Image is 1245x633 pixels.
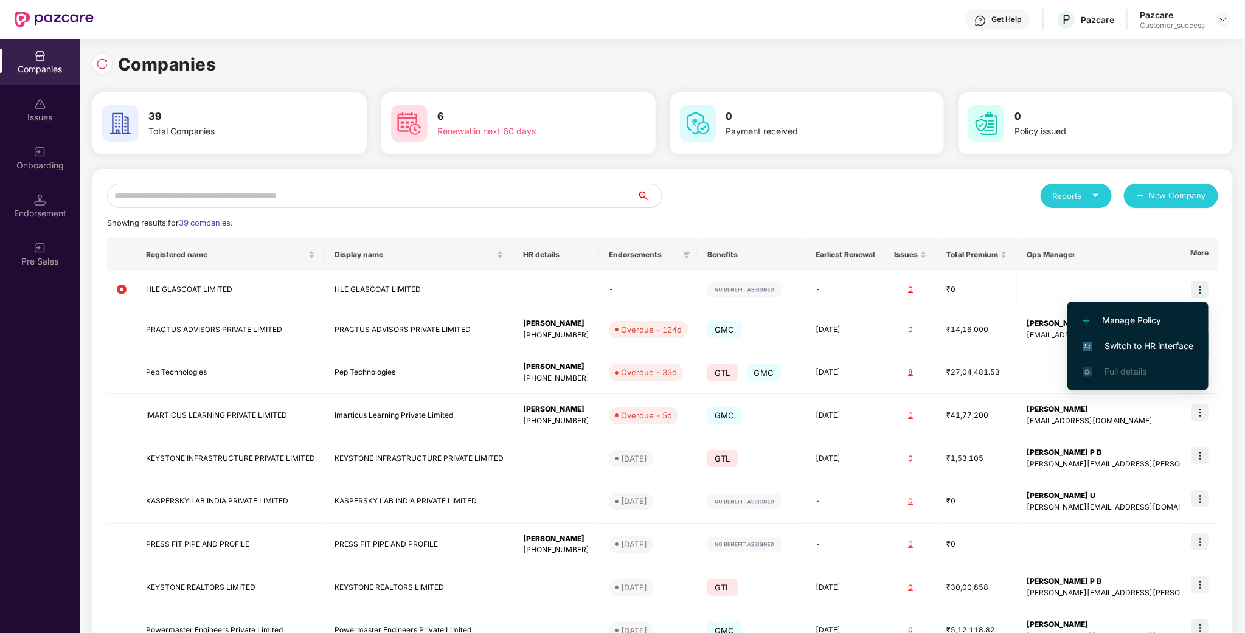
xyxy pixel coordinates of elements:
div: [PHONE_NUMBER] [523,330,589,341]
div: [PHONE_NUMBER] [523,415,589,427]
td: [DATE] [806,566,884,609]
td: - [806,524,884,567]
div: 0 [894,539,927,550]
img: svg+xml;base64,PHN2ZyB4bWxucz0iaHR0cDovL3d3dy53My5vcmcvMjAwMC9zdmciIHdpZHRoPSIxNi4zNjMiIGhlaWdodD... [1083,367,1092,377]
img: svg+xml;base64,PHN2ZyB4bWxucz0iaHR0cDovL3d3dy53My5vcmcvMjAwMC9zdmciIHdpZHRoPSIxMjIiIGhlaWdodD0iMj... [707,494,782,509]
td: KEYSTONE INFRASTRUCTURE PRIVATE LIMITED [325,437,513,480]
td: KASPERSKY LAB INDIA PRIVATE LIMITED [136,480,325,524]
img: New Pazcare Logo [15,12,94,27]
td: [DATE] [806,394,884,437]
img: svg+xml;base64,PHN2ZyB4bWxucz0iaHR0cDovL3d3dy53My5vcmcvMjAwMC9zdmciIHdpZHRoPSIxMjIiIGhlaWdodD0iMj... [707,537,782,552]
div: Customer_success [1140,21,1205,30]
th: Issues [884,238,937,271]
td: PRESS FIT PIPE AND PROFILE [325,524,513,567]
div: ₹14,16,000 [946,324,1007,336]
td: - [806,480,884,524]
div: Policy issued [1014,125,1181,138]
span: search [637,191,662,201]
span: New Company [1149,190,1207,202]
span: Issues [894,250,918,260]
img: svg+xml;base64,PHN2ZyB3aWR0aD0iMjAiIGhlaWdodD0iMjAiIHZpZXdCb3g9IjAgMCAyMCAyMCIgZmlsbD0ibm9uZSIgeG... [34,242,46,254]
img: svg+xml;base64,PHN2ZyB4bWxucz0iaHR0cDovL3d3dy53My5vcmcvMjAwMC9zdmciIHdpZHRoPSIxNiIgaGVpZ2h0PSIxNi... [1083,342,1092,351]
div: Payment received [726,125,893,138]
div: Pazcare [1140,9,1205,21]
div: Pazcare [1081,14,1114,26]
img: svg+xml;base64,PHN2ZyB4bWxucz0iaHR0cDovL3d3dy53My5vcmcvMjAwMC9zdmciIHdpZHRoPSI2MCIgaGVpZ2h0PSI2MC... [102,105,139,142]
div: ₹30,00,858 [946,582,1007,593]
button: search [637,184,662,208]
div: Overdue - 124d [621,323,682,336]
span: caret-down [1092,192,1100,199]
span: Registered name [146,250,306,260]
img: svg+xml;base64,PHN2ZyBpZD0iUmVsb2FkLTMyeDMyIiB4bWxucz0iaHR0cDovL3d3dy53My5vcmcvMjAwMC9zdmciIHdpZH... [96,58,108,70]
td: [DATE] [806,437,884,480]
span: Switch to HR interface [1083,339,1193,353]
span: GTL [707,450,738,467]
div: Overdue - 33d [621,366,677,378]
div: [PERSON_NAME] [523,533,589,545]
span: plus [1136,192,1144,201]
div: [DATE] [621,538,647,550]
h3: 0 [726,109,893,125]
span: filter [683,251,690,258]
div: 0 [894,582,927,593]
h3: 6 [437,109,604,125]
td: - [806,271,884,308]
td: Pep Technologies [325,351,513,395]
th: More [1181,238,1218,271]
img: icon [1191,490,1209,507]
span: Manage Policy [1083,314,1193,327]
img: icon [1191,533,1209,550]
td: HLE GLASCOAT LIMITED [136,271,325,308]
img: icon [1191,404,1209,421]
div: [PHONE_NUMBER] [523,373,589,384]
img: svg+xml;base64,PHN2ZyB4bWxucz0iaHR0cDovL3d3dy53My5vcmcvMjAwMC9zdmciIHdpZHRoPSIxMiIgaGVpZ2h0PSIxMi... [117,285,127,294]
div: Reports [1053,190,1100,202]
div: [DATE] [621,495,647,507]
td: KEYSTONE REALTORS LIMITED [325,566,513,609]
img: svg+xml;base64,PHN2ZyBpZD0iSXNzdWVzX2Rpc2FibGVkIiB4bWxucz0iaHR0cDovL3d3dy53My5vcmcvMjAwMC9zdmciIH... [34,98,46,110]
div: Get Help [991,15,1021,24]
td: PRACTUS ADVISORS PRIVATE LIMITED [325,308,513,351]
div: [PHONE_NUMBER] [523,544,589,556]
td: Pep Technologies [136,351,325,395]
h3: 0 [1014,109,1181,125]
div: [DATE] [621,452,647,465]
div: [PERSON_NAME] [523,318,589,330]
td: PRACTUS ADVISORS PRIVATE LIMITED [136,308,325,351]
div: [DATE] [621,581,647,593]
div: ₹41,77,200 [946,410,1007,421]
th: Benefits [698,238,806,271]
td: PRESS FIT PIPE AND PROFILE [136,524,325,567]
td: KEYSTONE REALTORS LIMITED [136,566,325,609]
td: KASPERSKY LAB INDIA PRIVATE LIMITED [325,480,513,524]
h1: Companies [118,51,217,78]
img: svg+xml;base64,PHN2ZyB4bWxucz0iaHR0cDovL3d3dy53My5vcmcvMjAwMC9zdmciIHdpZHRoPSI2MCIgaGVpZ2h0PSI2MC... [391,105,428,142]
div: 0 [894,496,927,507]
td: HLE GLASCOAT LIMITED [325,271,513,308]
img: icon [1191,281,1209,298]
td: - [599,271,698,308]
div: ₹0 [946,284,1007,296]
div: [PERSON_NAME] [523,361,589,373]
td: [DATE] [806,308,884,351]
span: Showing results for [107,218,232,227]
div: 0 [894,410,927,421]
div: Total Companies [148,125,315,138]
th: Earliest Renewal [806,238,884,271]
img: svg+xml;base64,PHN2ZyB4bWxucz0iaHR0cDovL3d3dy53My5vcmcvMjAwMC9zdmciIHdpZHRoPSI2MCIgaGVpZ2h0PSI2MC... [968,105,1005,142]
img: icon [1191,576,1209,593]
span: GTL [707,579,738,596]
th: Display name [325,238,513,271]
div: ₹0 [946,496,1007,507]
span: Display name [335,250,494,260]
h3: 39 [148,109,315,125]
span: 39 companies. [179,218,232,227]
td: Imarticus Learning Private Limited [325,394,513,437]
img: svg+xml;base64,PHN2ZyB4bWxucz0iaHR0cDovL3d3dy53My5vcmcvMjAwMC9zdmciIHdpZHRoPSI2MCIgaGVpZ2h0PSI2MC... [680,105,716,142]
th: Registered name [136,238,325,271]
img: svg+xml;base64,PHN2ZyB4bWxucz0iaHR0cDovL3d3dy53My5vcmcvMjAwMC9zdmciIHdpZHRoPSIxMi4yMDEiIGhlaWdodD... [1083,317,1090,325]
td: [DATE] [806,351,884,395]
td: KEYSTONE INFRASTRUCTURE PRIVATE LIMITED [136,437,325,480]
span: Endorsements [609,250,678,260]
